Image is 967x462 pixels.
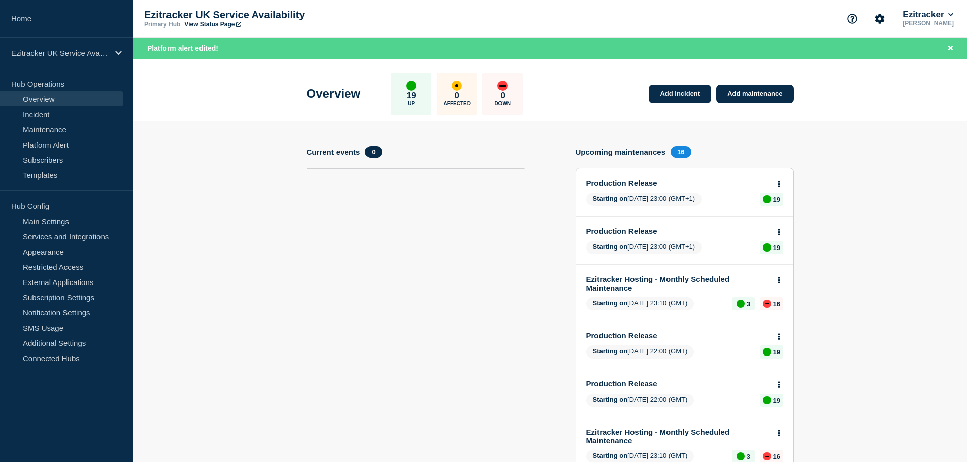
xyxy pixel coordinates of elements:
[586,193,702,206] span: [DATE] 23:00 (GMT+1)
[593,299,628,307] span: Starting on
[944,43,957,54] button: Close banner
[593,396,628,403] span: Starting on
[763,243,771,252] div: up
[763,452,771,460] div: down
[671,146,691,158] span: 16
[593,195,628,202] span: Starting on
[763,300,771,308] div: down
[869,8,890,29] button: Account settings
[307,148,360,156] h4: Current events
[501,91,505,101] p: 0
[586,297,694,310] span: [DATE] 23:10 (GMT)
[586,179,770,187] a: Production Release
[773,453,780,460] p: 16
[649,85,711,103] a: Add incident
[773,196,780,203] p: 19
[408,101,415,106] p: Up
[747,300,750,308] p: 3
[586,275,770,292] a: Ezitracker Hosting - Monthly Scheduled Maintenance
[763,348,771,356] div: up
[593,243,628,251] span: Starting on
[842,8,863,29] button: Support
[444,101,471,106] p: Affected
[747,453,750,460] p: 3
[737,452,745,460] div: up
[586,394,694,407] span: [DATE] 22:00 (GMT)
[307,87,361,101] h1: Overview
[455,91,459,101] p: 0
[773,300,780,308] p: 16
[147,44,218,52] span: Platform alert edited!
[901,20,956,27] p: [PERSON_NAME]
[586,345,694,359] span: [DATE] 22:00 (GMT)
[586,331,770,340] a: Production Release
[901,10,955,20] button: Ezitracker
[407,91,416,101] p: 19
[593,347,628,355] span: Starting on
[586,379,770,388] a: Production Release
[737,300,745,308] div: up
[593,452,628,459] span: Starting on
[586,227,770,235] a: Production Release
[763,396,771,404] div: up
[773,348,780,356] p: 19
[452,81,462,91] div: affected
[144,9,347,21] p: Ezitracker UK Service Availability
[763,195,771,203] div: up
[586,428,770,445] a: Ezitracker Hosting - Monthly Scheduled Maintenance
[497,81,508,91] div: down
[11,49,109,57] p: Ezitracker UK Service Availability
[586,241,702,254] span: [DATE] 23:00 (GMT+1)
[773,397,780,404] p: 19
[365,146,382,158] span: 0
[494,101,511,106] p: Down
[576,148,666,156] h4: Upcoming maintenances
[184,21,241,28] a: View Status Page
[406,81,416,91] div: up
[773,244,780,252] p: 19
[144,21,180,28] p: Primary Hub
[716,85,793,103] a: Add maintenance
